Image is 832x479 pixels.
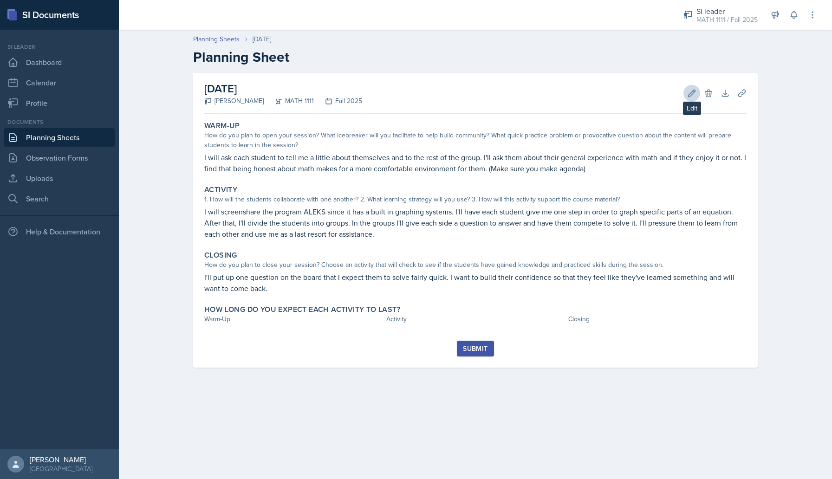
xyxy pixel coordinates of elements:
[204,121,240,130] label: Warm-Up
[683,85,700,102] button: Edit
[386,314,565,324] div: Activity
[204,251,237,260] label: Closing
[30,455,92,464] div: [PERSON_NAME]
[4,128,115,147] a: Planning Sheets
[204,130,747,150] div: How do you plan to open your session? What icebreaker will you facilitate to help build community...
[193,49,758,65] h2: Planning Sheet
[4,118,115,126] div: Documents
[204,305,400,314] label: How long do you expect each activity to last?
[204,260,747,270] div: How do you plan to close your session? Choose an activity that will check to see if the students ...
[204,206,747,239] p: I will screenshare the program ALEKS since it has a built in graphing systems. I'll have each stu...
[568,314,747,324] div: Closing
[696,15,758,25] div: MATH 1111 / Fall 2025
[4,73,115,92] a: Calendar
[264,96,314,106] div: MATH 1111
[30,464,92,473] div: [GEOGRAPHIC_DATA]
[204,314,383,324] div: Warm-Up
[204,80,362,97] h2: [DATE]
[463,345,487,352] div: Submit
[457,341,494,356] button: Submit
[204,194,747,204] div: 1. How will the students collaborate with one another? 2. What learning strategy will you use? 3....
[4,94,115,112] a: Profile
[314,96,362,106] div: Fall 2025
[696,6,758,17] div: Si leader
[4,222,115,241] div: Help & Documentation
[253,34,271,44] div: [DATE]
[204,272,747,294] p: I'll put up one question on the board that I expect them to solve fairly quick. I want to build t...
[204,96,264,106] div: [PERSON_NAME]
[4,149,115,167] a: Observation Forms
[4,43,115,51] div: Si leader
[4,53,115,71] a: Dashboard
[204,185,237,194] label: Activity
[4,189,115,208] a: Search
[193,34,240,44] a: Planning Sheets
[204,152,747,174] p: I will ask each student to tell me a little about themselves and to the rest of the group. I'll a...
[4,169,115,188] a: Uploads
